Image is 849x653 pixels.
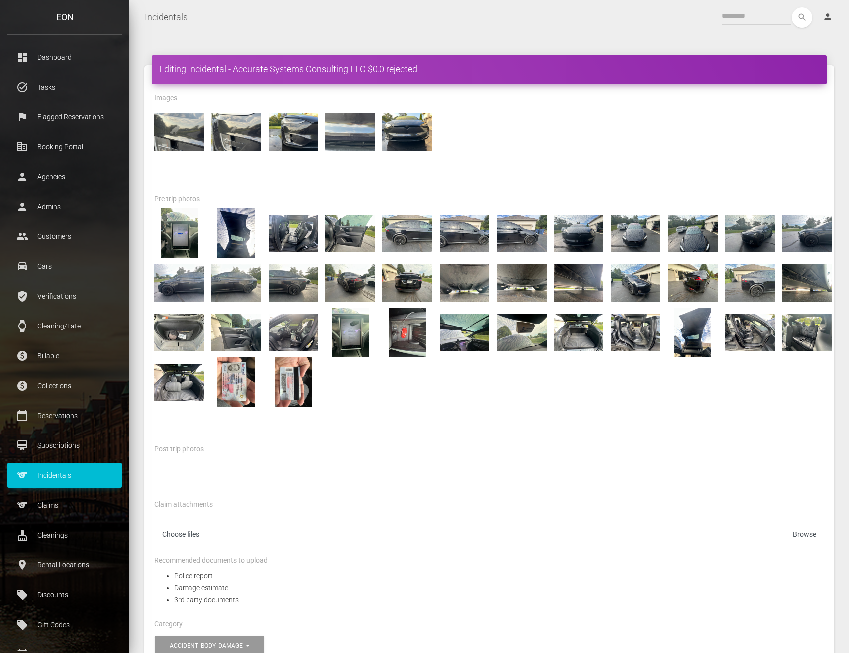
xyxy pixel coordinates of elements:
[725,308,775,357] img: IMG_4259.jpeg
[497,258,547,308] img: IMG_4241.jpeg
[154,357,204,407] img: IMG_4261.jpeg
[154,258,204,308] img: IMG_4229.jpeg
[15,109,114,124] p: Flagged Reservations
[325,258,375,308] img: IMG_4232.jpeg
[497,208,547,258] img: IMG_4239.jpeg
[7,403,122,428] a: calendar_today Reservations
[15,80,114,95] p: Tasks
[154,308,204,357] img: IMG_4245.jpeg
[7,373,122,398] a: paid Collections
[15,617,114,632] p: Gift Codes
[382,258,432,308] img: IMG_4233.jpeg
[15,498,114,513] p: Claims
[7,164,122,189] a: person Agencies
[269,107,318,157] img: IMG_4305.jpeg
[7,75,122,100] a: task_alt Tasks
[725,258,775,308] img: IMG_4236.jpeg
[7,463,122,488] a: sports Incidentals
[815,7,842,27] a: person
[15,229,114,244] p: Customers
[211,107,261,157] img: IMG_4306.jpeg
[7,314,122,338] a: watch Cleaning/Late
[211,208,261,258] img: IMG_4253.jpeg
[611,208,660,258] img: IMG_4225.jpeg
[611,308,660,357] img: IMG_4256.jpeg
[823,12,833,22] i: person
[154,107,204,157] img: IMG_4307.jpeg
[15,468,114,483] p: Incidentals
[440,308,489,357] img: IMG_4251.jpeg
[15,438,114,453] p: Subscriptions
[269,258,318,308] img: IMG_4231.jpeg
[382,308,432,357] img: IMG_4250.jpeg
[15,557,114,572] p: Rental Locations
[7,284,122,309] a: verified_user Verifications
[668,308,718,357] img: IMG_4257.jpeg
[7,194,122,219] a: person Admins
[7,105,122,129] a: flag Flagged Reservations
[7,224,122,249] a: people Customers
[7,343,122,368] a: paid Billable
[611,258,660,308] img: IMG_4240.jpeg
[782,308,832,357] img: IMG_4260.jpeg
[7,612,122,637] a: local_offer Gift Codes
[269,357,318,407] img: IMG_4263.jpeg
[668,258,718,308] img: IMG_4235.jpeg
[325,308,375,357] img: IMG_4248.jpeg
[325,107,375,157] img: IMG_4304.jpeg
[782,208,832,258] img: IMG_4228.jpeg
[382,208,432,258] img: IMG_4237.jpeg
[174,594,824,606] li: 3rd party documents
[15,259,114,274] p: Cars
[7,134,122,159] a: corporate_fare Booking Portal
[159,63,819,75] h4: Editing Incidental - Accurate Systems Consulting LLC $0.0 rejected
[7,493,122,518] a: sports Claims
[174,570,824,582] li: Police report
[554,258,603,308] img: IMG_4242.jpeg
[554,208,603,258] img: IMG_4224.jpeg
[15,587,114,602] p: Discounts
[15,50,114,65] p: Dashboard
[15,528,114,543] p: Cleanings
[7,582,122,607] a: local_offer Discounts
[211,308,261,357] img: IMG_4246.jpeg
[174,582,824,594] li: Damage estimate
[170,642,245,650] div: accident_body_damage
[7,433,122,458] a: card_membership Subscriptions
[15,199,114,214] p: Admins
[15,169,114,184] p: Agencies
[269,208,318,258] img: IMG_4254.jpeg
[7,254,122,279] a: drive_eta Cars
[497,308,547,357] img: IMG_4252.jpeg
[154,526,824,546] label: Choose files
[154,619,183,629] label: Category
[440,208,489,258] img: IMG_4238.jpeg
[154,194,200,204] label: Pre trip photos
[554,308,603,357] img: IMG_4255.jpeg
[269,308,318,357] img: IMG_4247.jpeg
[211,258,261,308] img: IMG_4230.jpeg
[668,208,718,258] img: IMG_4226.jpeg
[154,93,177,103] label: Images
[725,208,775,258] img: IMG_4227.jpeg
[792,7,812,28] button: search
[15,378,114,393] p: Collections
[154,500,213,510] label: Claim attachments
[7,45,122,70] a: dashboard Dashboard
[154,208,204,258] img: IMG_4249.jpeg
[15,408,114,423] p: Reservations
[325,208,375,258] img: IMG_4258.jpeg
[15,348,114,363] p: Billable
[7,552,122,577] a: place Rental Locations
[382,107,432,157] img: IMG_4303.jpeg
[211,357,261,407] img: IMG_4262.jpeg
[145,5,188,30] a: Incidentals
[154,556,268,566] label: Recommended documents to upload
[440,258,489,308] img: IMG_4243.jpeg
[15,139,114,154] p: Booking Portal
[154,444,204,454] label: Post trip photos
[7,523,122,547] a: cleaning_services Cleanings
[15,319,114,333] p: Cleaning/Late
[782,258,832,308] img: IMG_4244.jpeg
